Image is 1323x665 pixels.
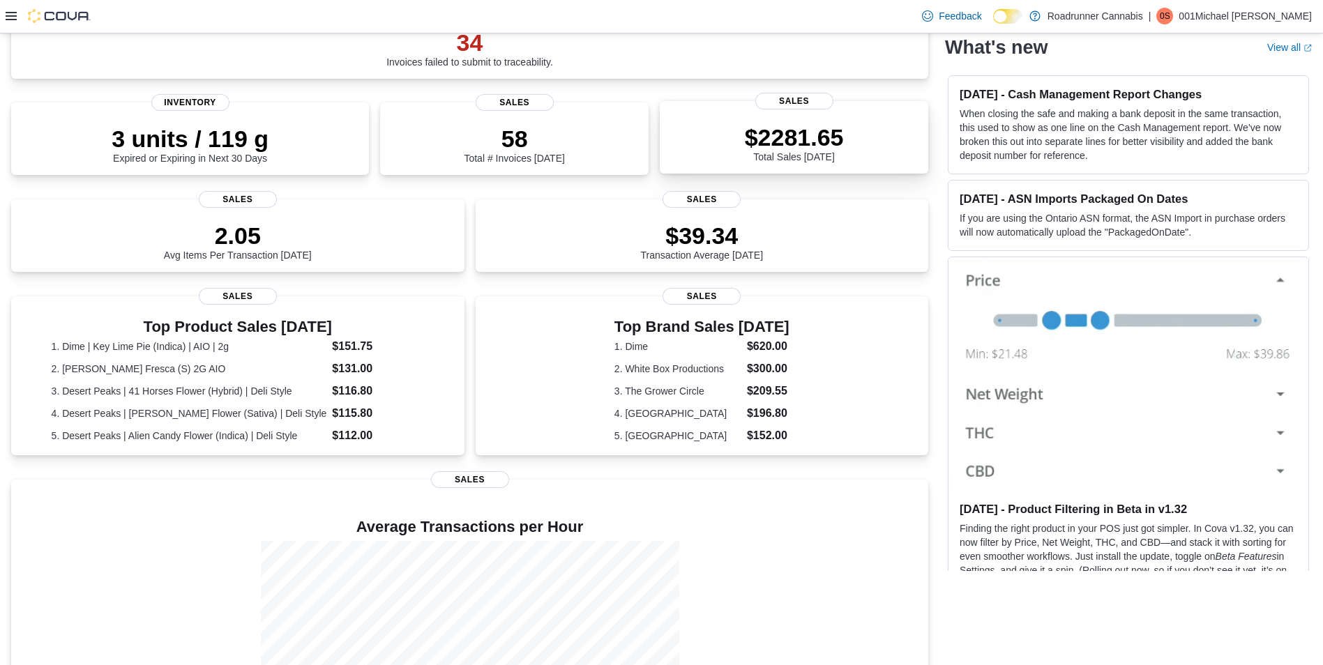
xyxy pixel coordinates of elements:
span: Sales [663,288,741,305]
h2: What's new [945,36,1048,59]
dd: $112.00 [332,427,424,444]
dt: 2. White Box Productions [614,362,741,376]
h4: Average Transactions per Hour [22,519,917,535]
dt: 1. Dime [614,339,741,353]
div: 001Michael Saucedo [1156,8,1173,24]
img: Cova [28,9,91,23]
dd: $115.80 [332,405,424,422]
div: Total # Invoices [DATE] [464,125,564,164]
div: Total Sales [DATE] [745,123,844,162]
dd: $116.80 [332,383,424,399]
em: Beta Features [1216,551,1277,562]
a: View allExternal link [1267,42,1312,53]
dd: $151.75 [332,338,424,355]
p: 001Michael [PERSON_NAME] [1179,8,1312,24]
span: Sales [476,94,554,111]
div: Expired or Expiring in Next 30 Days [112,125,269,164]
h3: [DATE] - ASN Imports Packaged On Dates [960,192,1297,206]
div: Transaction Average [DATE] [640,222,763,261]
p: 58 [464,125,564,153]
span: 0S [1160,8,1170,24]
dd: $300.00 [747,360,789,377]
h3: [DATE] - Cash Management Report Changes [960,87,1297,101]
p: When closing the safe and making a bank deposit in the same transaction, this used to show as one... [960,107,1297,162]
span: Sales [199,288,277,305]
h3: Top Product Sales [DATE] [52,319,424,335]
p: If you are using the Ontario ASN format, the ASN Import in purchase orders will now automatically... [960,211,1297,239]
p: 2.05 [164,222,312,250]
dt: 4. [GEOGRAPHIC_DATA] [614,406,741,420]
p: Finding the right product in your POS just got simpler. In Cova v1.32, you can now filter by Pric... [960,521,1297,591]
dt: 3. Desert Peaks | 41 Horses Flower (Hybrid) | Deli Style [52,384,327,398]
span: Inventory [151,94,229,111]
div: Avg Items Per Transaction [DATE] [164,222,312,261]
dt: 2. [PERSON_NAME] Fresca (S) 2G AIO [52,362,327,376]
a: Feedback [916,2,987,30]
h3: Top Brand Sales [DATE] [614,319,789,335]
span: Feedback [939,9,981,23]
dd: $152.00 [747,427,789,444]
span: Sales [199,191,277,208]
dd: $131.00 [332,360,424,377]
dt: 5. [GEOGRAPHIC_DATA] [614,429,741,443]
p: $39.34 [640,222,763,250]
span: Sales [431,471,509,488]
p: $2281.65 [745,123,844,151]
dt: 4. Desert Peaks | [PERSON_NAME] Flower (Sativa) | Deli Style [52,406,327,420]
p: 34 [386,29,553,56]
div: Invoices failed to submit to traceability. [386,29,553,68]
dd: $620.00 [747,338,789,355]
p: Roadrunner Cannabis [1048,8,1143,24]
p: | [1149,8,1151,24]
dt: 1. Dime | Key Lime Pie (Indica) | AIO | 2g [52,339,327,353]
p: 3 units / 119 g [112,125,269,153]
dd: $196.80 [747,405,789,422]
input: Dark Mode [993,9,1022,24]
svg: External link [1303,44,1312,52]
dd: $209.55 [747,383,789,399]
h3: [DATE] - Product Filtering in Beta in v1.32 [960,502,1297,516]
span: Sales [755,93,833,109]
dt: 5. Desert Peaks | Alien Candy Flower (Indica) | Deli Style [52,429,327,443]
dt: 3. The Grower Circle [614,384,741,398]
span: Sales [663,191,741,208]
